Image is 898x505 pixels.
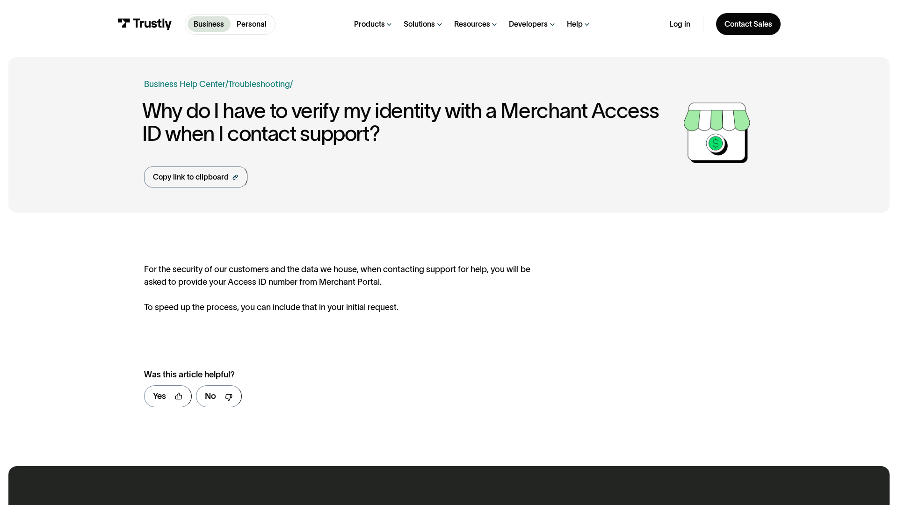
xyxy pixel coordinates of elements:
[716,13,781,35] a: Contact Sales
[188,16,231,32] a: Business
[354,20,385,29] div: Products
[290,78,293,91] div: /
[144,385,192,407] a: Yes
[669,20,690,29] a: Log in
[205,390,216,403] div: No
[153,390,166,403] div: Yes
[237,19,267,30] p: Personal
[153,172,229,183] div: Copy link to clipboard
[231,16,273,32] a: Personal
[117,18,172,30] img: Trustly Logo
[228,79,290,89] a: Troubleshooting
[724,20,772,29] div: Contact Sales
[144,263,537,314] div: For the security of our customers and the data we house, when contacting support for help, you wi...
[509,20,548,29] div: Developers
[194,19,224,30] p: Business
[404,20,435,29] div: Solutions
[567,20,583,29] div: Help
[142,99,680,145] h1: ​​​​​​​Why do I have to verify my identity with a Merchant Access ID when I contact support?
[144,78,225,91] a: Business Help Center
[196,385,242,407] a: No
[454,20,490,29] div: Resources
[225,78,228,91] div: /
[144,368,514,381] div: Was this article helpful?
[144,166,247,188] a: Copy link to clipboard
